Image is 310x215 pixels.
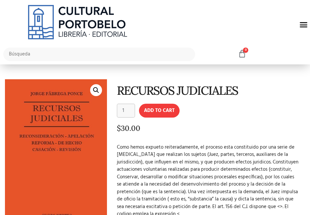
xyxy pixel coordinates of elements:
a: 🔍 [90,84,102,96]
input: Búsqueda [3,48,195,61]
div: Menu Toggle [297,18,310,31]
h1: RECURSOS JUDICIALES [117,84,300,97]
a: 0 [238,50,246,58]
bdi: 30.00 [117,124,140,133]
span: $ [117,124,121,133]
input: Product quantity [117,104,135,118]
span: 0 [243,48,248,53]
button: Add to cart [139,104,180,118]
